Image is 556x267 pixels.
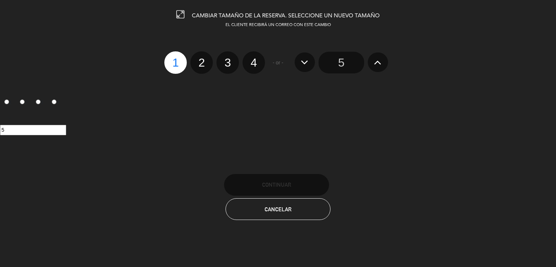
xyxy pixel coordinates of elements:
[224,174,329,196] button: Continuar
[52,99,56,104] input: 4
[47,97,63,109] label: 4
[4,99,9,104] input: 1
[262,182,291,188] span: Continuar
[273,59,283,67] span: - or -
[190,51,213,74] label: 2
[16,97,32,109] label: 2
[20,99,25,104] input: 2
[36,99,41,104] input: 3
[226,198,330,220] button: Cancelar
[32,97,48,109] label: 3
[265,206,291,212] span: Cancelar
[226,23,331,27] span: EL CLIENTE RECIBIRÁ UN CORREO CON ESTE CAMBIO
[243,51,265,74] label: 4
[164,51,187,74] label: 1
[216,51,239,74] label: 3
[192,13,380,19] span: CAMBIAR TAMAÑO DE LA RESERVA. SELECCIONE UN NUEVO TAMAÑO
